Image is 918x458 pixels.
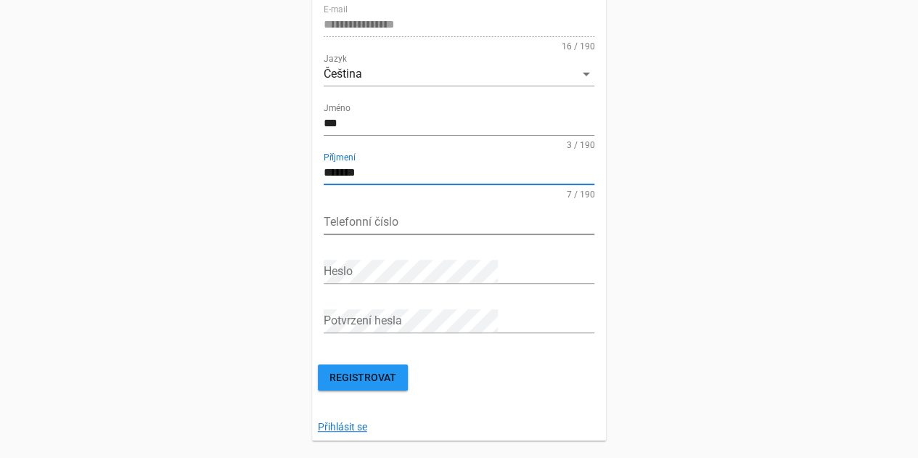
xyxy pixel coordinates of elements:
input: Telefonní číslo [324,210,595,234]
a: Přihlásit se [318,420,367,435]
input: Potvrzení hesla [324,309,499,332]
div: Registrovat [329,370,396,385]
div: Čeština [324,68,362,81]
div: 7 / 190 [566,190,594,199]
div: 3 / 190 [566,141,594,150]
input: Heslo [324,260,499,283]
input: Příjmení [324,161,595,184]
button: Registrovat [318,364,408,390]
i: arrow_drop_down [577,65,594,83]
input: Jméno [324,112,595,135]
div: 16 / 190 [561,42,594,51]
